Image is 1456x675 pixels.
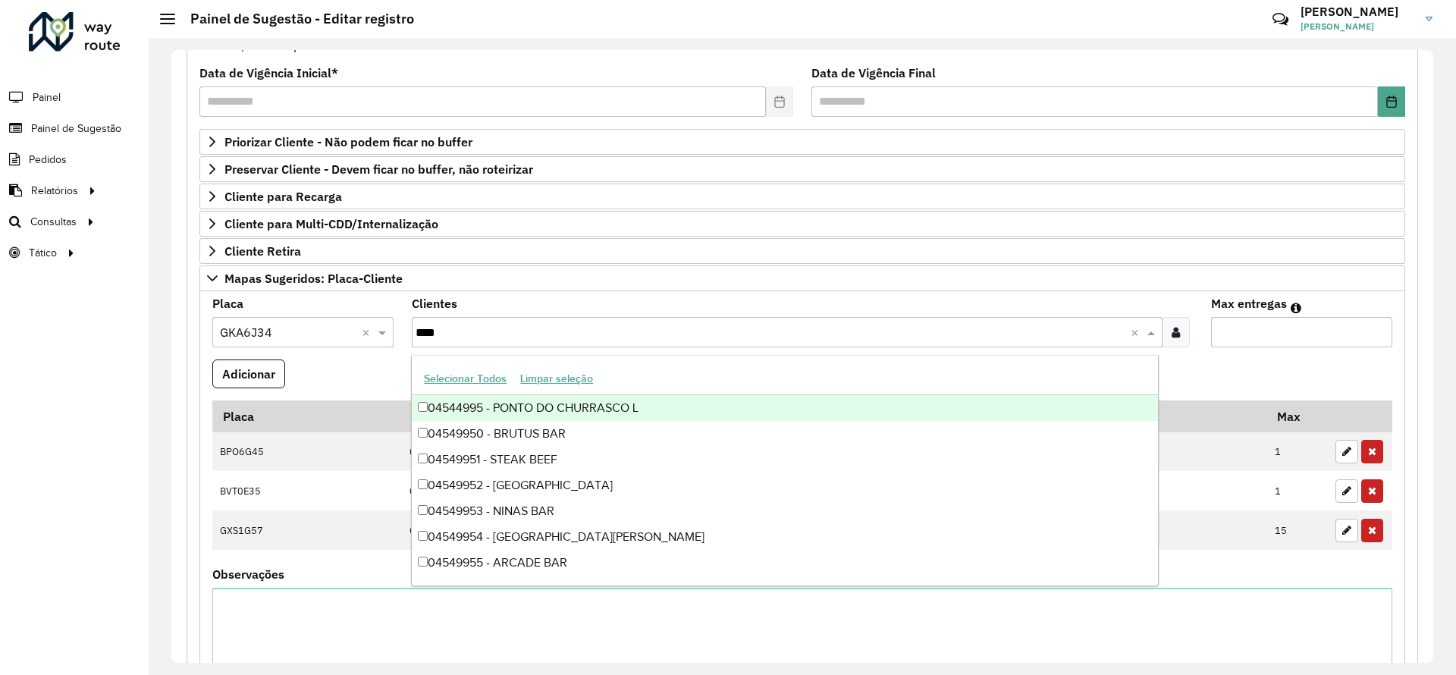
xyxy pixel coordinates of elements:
[175,11,414,27] h2: Painel de Sugestão - Editar registro
[30,214,77,230] span: Consultas
[1211,294,1287,312] label: Max entregas
[411,355,1158,586] ng-dropdown-panel: Options list
[212,432,402,472] td: BPO6G45
[212,400,402,432] th: Placa
[412,576,1157,601] div: 04549956 - [PERSON_NAME]
[402,400,880,432] th: Código Cliente
[224,218,438,230] span: Cliente para Multi-CDD/Internalização
[212,565,284,583] label: Observações
[1301,5,1414,19] h3: [PERSON_NAME]
[412,421,1157,447] div: 04549950 - BRUTUS BAR
[212,471,402,510] td: BVT0E35
[199,184,1405,209] a: Cliente para Recarga
[29,245,57,261] span: Tático
[1131,323,1144,341] span: Clear all
[212,294,243,312] label: Placa
[33,89,61,105] span: Painel
[224,163,533,175] span: Preservar Cliente - Devem ficar no buffer, não roteirizar
[412,447,1157,472] div: 04549951 - STEAK BEEF
[1301,20,1414,33] span: [PERSON_NAME]
[412,498,1157,524] div: 04549953 - NINAS BAR
[362,323,375,341] span: Clear all
[1267,510,1328,550] td: 15
[199,211,1405,237] a: Cliente para Multi-CDD/Internalização
[1378,86,1405,117] button: Choose Date
[402,510,880,550] td: 04540212
[199,64,338,82] label: Data de Vigência Inicial
[29,152,67,168] span: Pedidos
[513,367,600,391] button: Limpar seleção
[412,395,1157,421] div: 04544995 - PONTO DO CHURRASCO L
[212,510,402,550] td: GXS1G57
[224,136,472,148] span: Priorizar Cliente - Não podem ficar no buffer
[811,64,936,82] label: Data de Vigência Final
[199,265,1405,291] a: Mapas Sugeridos: Placa-Cliente
[31,183,78,199] span: Relatórios
[412,472,1157,498] div: 04549952 - [GEOGRAPHIC_DATA]
[417,367,513,391] button: Selecionar Todos
[412,524,1157,550] div: 04549954 - [GEOGRAPHIC_DATA][PERSON_NAME]
[224,245,301,257] span: Cliente Retira
[1267,400,1328,432] th: Max
[1267,432,1328,472] td: 1
[1291,302,1301,314] em: Máximo de clientes que serão colocados na mesma rota com os clientes informados
[402,471,880,510] td: 04547698
[31,121,121,137] span: Painel de Sugestão
[199,129,1405,155] a: Priorizar Cliente - Não podem ficar no buffer
[402,432,880,472] td: 04549959
[1264,3,1297,36] a: Contato Rápido
[199,238,1405,264] a: Cliente Retira
[1267,471,1328,510] td: 1
[224,190,342,202] span: Cliente para Recarga
[412,294,457,312] label: Clientes
[212,359,285,388] button: Adicionar
[412,550,1157,576] div: 04549955 - ARCADE BAR
[199,156,1405,182] a: Preservar Cliente - Devem ficar no buffer, não roteirizar
[224,272,403,284] span: Mapas Sugeridos: Placa-Cliente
